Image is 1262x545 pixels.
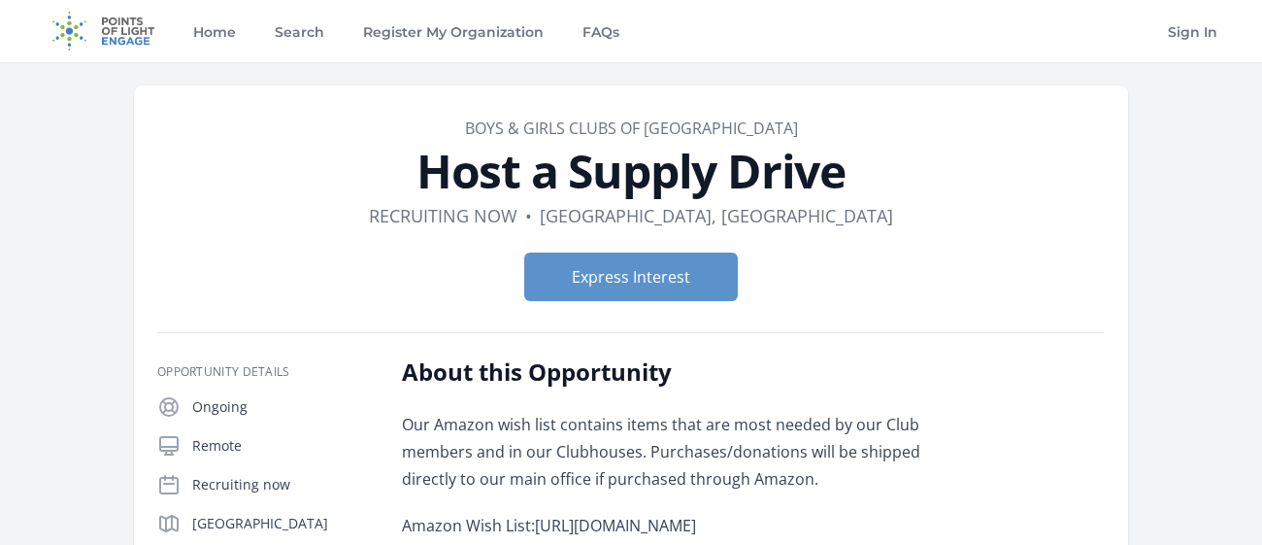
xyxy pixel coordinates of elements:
p: Remote [192,436,371,456]
div: • [525,202,532,229]
p: Our Amazon wish list contains items that are most needed by our Club members and in our Clubhouse... [402,411,970,493]
a: Boys & Girls Clubs of [GEOGRAPHIC_DATA] [465,118,798,139]
p: [GEOGRAPHIC_DATA] [192,514,371,533]
dd: [GEOGRAPHIC_DATA], [GEOGRAPHIC_DATA] [540,202,893,229]
p: Recruiting now [192,475,371,494]
p: Amazon Wish List:[URL][DOMAIN_NAME] [402,512,970,539]
p: Ongoing [192,397,371,417]
h1: Host a Supply Drive [157,148,1105,194]
h2: About this Opportunity [402,357,970,388]
h3: Opportunity Details [157,364,371,380]
button: Express Interest [524,253,738,301]
dd: Recruiting now [369,202,517,229]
